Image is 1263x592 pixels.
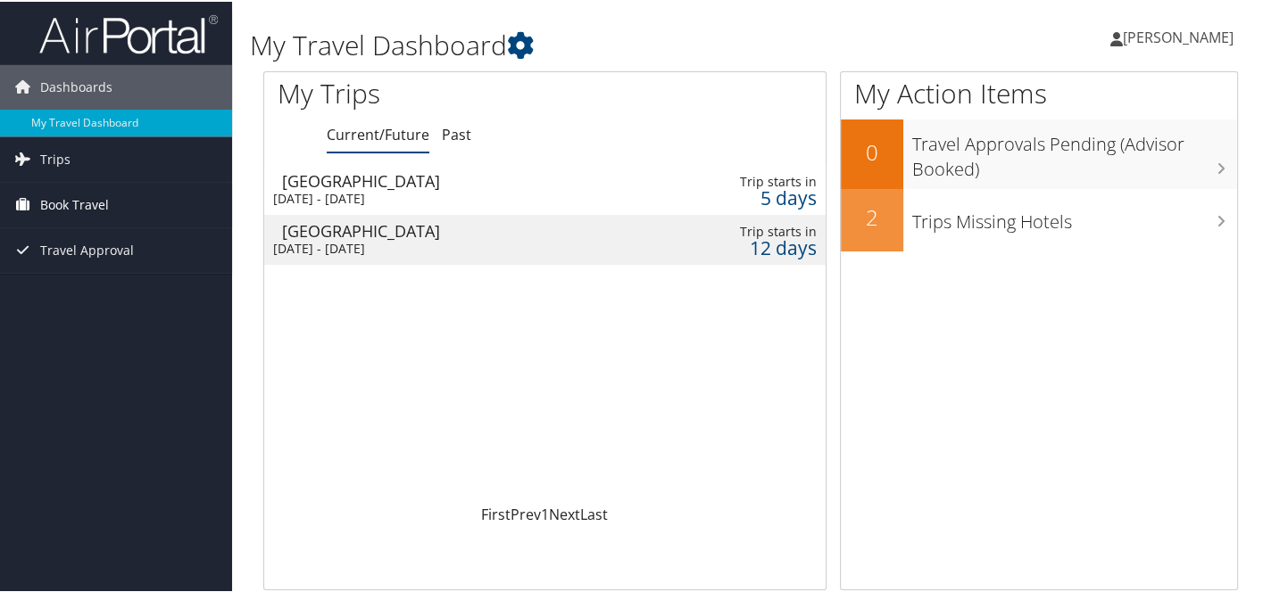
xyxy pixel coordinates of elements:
[541,503,549,522] a: 1
[327,123,429,143] a: Current/Future
[700,172,817,188] div: Trip starts in
[580,503,608,522] a: Last
[912,121,1237,180] h3: Travel Approvals Pending (Advisor Booked)
[273,189,636,205] div: [DATE] - [DATE]
[700,238,817,254] div: 12 days
[549,503,580,522] a: Next
[1110,9,1251,62] a: [PERSON_NAME]
[39,12,218,53] img: airportal-logo.png
[278,73,578,111] h1: My Trips
[282,171,644,187] div: [GEOGRAPHIC_DATA]
[700,188,817,204] div: 5 days
[841,187,1237,250] a: 2Trips Missing Hotels
[273,239,636,255] div: [DATE] - [DATE]
[481,503,511,522] a: First
[841,73,1237,111] h1: My Action Items
[250,25,918,62] h1: My Travel Dashboard
[1123,26,1234,45] span: [PERSON_NAME]
[841,118,1237,186] a: 0Travel Approvals Pending (Advisor Booked)
[912,199,1237,233] h3: Trips Missing Hotels
[442,123,471,143] a: Past
[40,136,71,180] span: Trips
[40,226,134,271] span: Travel Approval
[841,136,903,166] h2: 0
[511,503,541,522] a: Prev
[282,221,644,237] div: [GEOGRAPHIC_DATA]
[40,63,112,108] span: Dashboards
[700,222,817,238] div: Trip starts in
[40,181,109,226] span: Book Travel
[841,201,903,231] h2: 2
